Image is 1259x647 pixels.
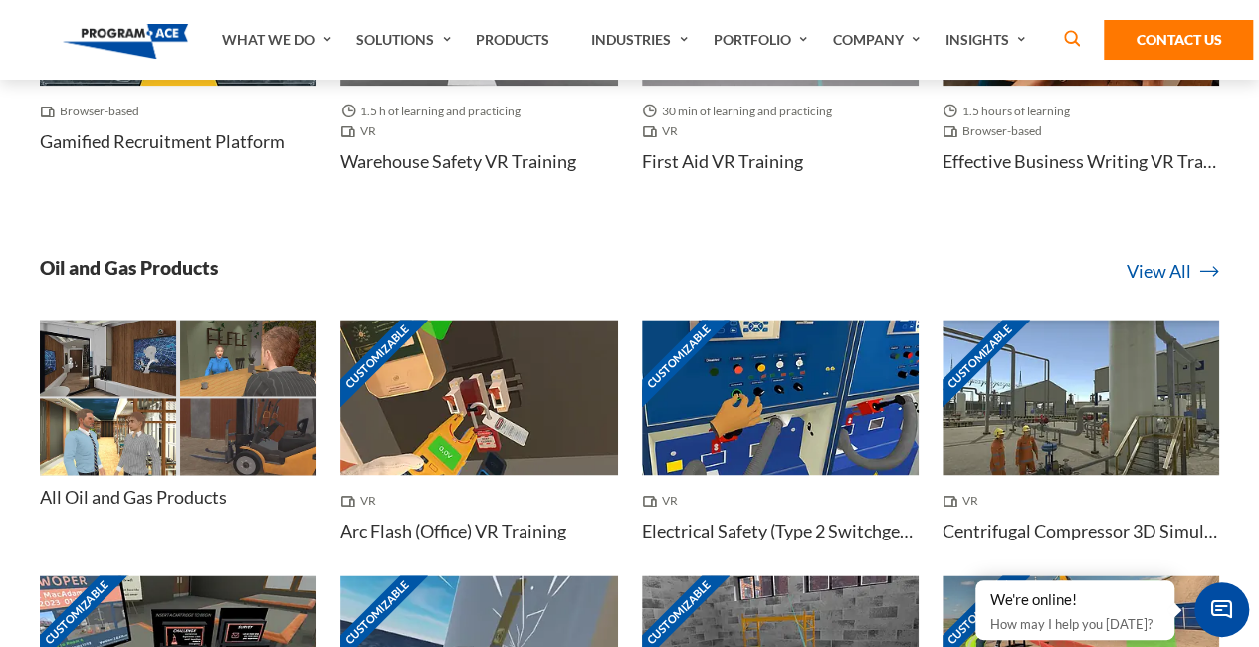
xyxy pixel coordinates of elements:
a: Thumbnail - Body language VR Training Thumbnail - English for business VR Training Thumbnail - Bu... [40,320,316,547]
span: Customizable [628,306,730,407]
img: Thumbnail - Business networking VR Training [40,398,176,475]
span: Chat Widget [1194,582,1249,637]
span: VR [642,121,686,141]
img: Thumbnail - English for business VR Training [180,320,316,396]
img: Thumbnail - Forklift Pre-Operational Inspection VR Training [180,398,316,475]
img: Thumbnail - Body language VR Training [40,320,176,396]
span: VR [642,491,686,511]
h4: First Aid VR Training [642,149,803,174]
h4: All Oil and Gas Products [40,485,227,510]
span: Customizable [326,306,428,407]
span: Customizable [929,306,1030,407]
span: VR [340,491,384,511]
a: Customizable Thumbnail - Electrical Safety (Type 2 Switchgear) VR Training VR Electrical Safety (... [642,320,919,575]
span: 30 min of learning and practicing [642,102,840,121]
h4: Centrifugal Compressor 3D Simulation VR Training [943,519,1219,543]
p: How may I help you [DATE]? [990,612,1159,636]
span: VR [943,491,986,511]
img: Thumbnail - Centrifugal Compressor 3D Simulation VR Training [943,320,1219,476]
a: View All [1127,258,1219,285]
span: Browser-based [943,121,1050,141]
a: Customizable Thumbnail - Arc Flash (Office) VR Training VR Arc Flash (Office) VR Training [340,320,617,575]
img: Thumbnail - Arc Flash (Office) VR Training [340,320,617,476]
a: Contact Us [1104,20,1253,60]
div: We're online! [990,590,1159,610]
span: VR [340,121,384,141]
img: Thumbnail - Electrical Safety (Type 2 Switchgear) VR Training [642,320,919,476]
span: Browser-based [40,102,147,121]
a: Customizable Thumbnail - Centrifugal Compressor 3D Simulation VR Training VR Centrifugal Compress... [943,320,1219,575]
h4: Electrical Safety (Type 2 Switchgear) VR Training [642,519,919,543]
h4: Warehouse Safety VR Training [340,149,576,174]
h4: Gamified recruitment platform [40,129,285,154]
h4: Arc Flash (Office) VR Training [340,519,566,543]
span: 1.5 h of learning and practicing [340,102,528,121]
span: 1.5 hours of learning [943,102,1078,121]
img: Program-Ace [63,24,189,59]
h4: Effective business writing VR Training [943,149,1219,174]
h3: Oil and Gas Products [40,255,218,280]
